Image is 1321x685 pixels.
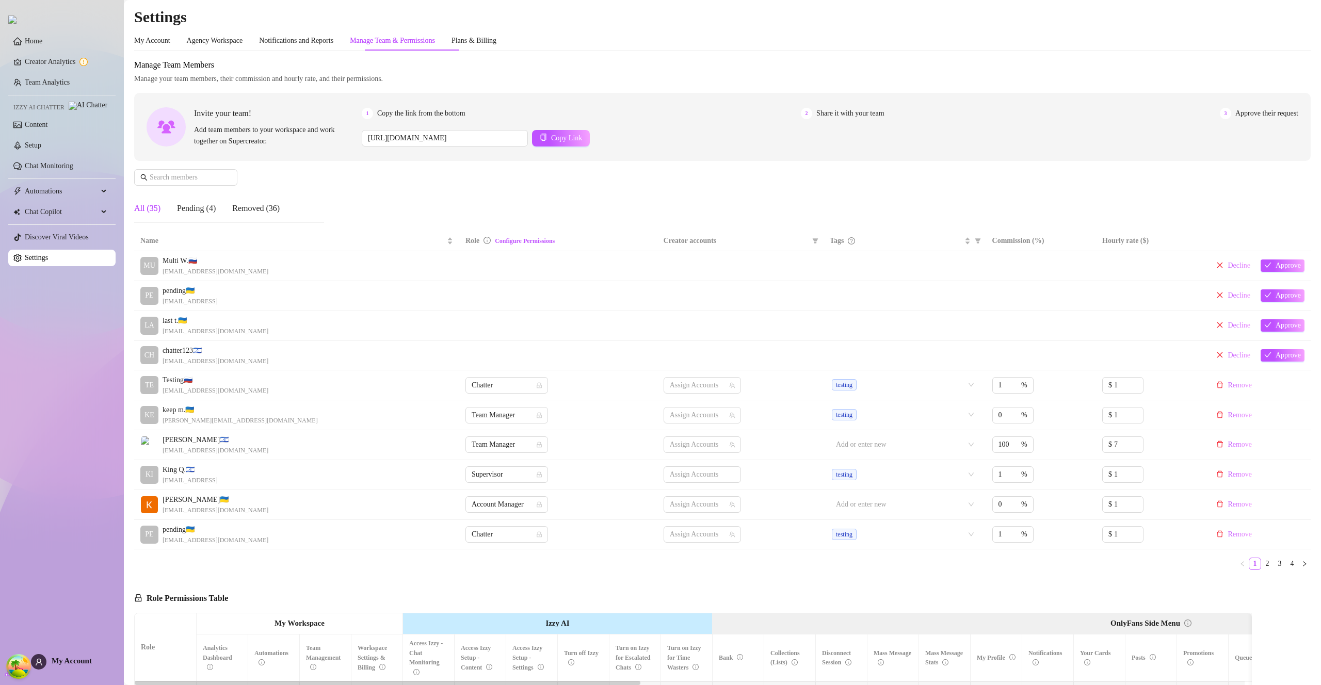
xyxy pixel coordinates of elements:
[25,233,89,241] a: Discover Viral Videos
[1216,470,1223,478] span: delete
[379,664,385,670] span: info-circle
[1286,558,1298,570] li: 4
[1264,321,1271,329] span: check
[25,78,70,86] a: Team Analytics
[942,659,948,665] span: info-circle
[830,235,844,247] span: Tags
[1096,231,1206,251] th: Hourly rate ($)
[878,659,884,665] span: info-circle
[472,497,542,512] span: Account Manager
[536,501,542,508] span: lock
[1261,289,1304,302] button: Approve
[140,235,445,247] span: Name
[144,320,154,331] span: LA
[1110,619,1180,627] strong: OnlyFans Side Menu
[472,437,542,452] span: Team Manager
[1084,659,1090,665] span: info-circle
[1216,321,1223,329] span: close
[1262,558,1273,569] a: 2
[163,297,218,306] span: [EMAIL_ADDRESS]
[472,407,542,423] span: Team Manager
[134,59,1311,71] span: Manage Team Members
[975,238,981,244] span: filter
[145,529,153,540] span: PE
[472,527,542,542] span: Chatter
[163,535,268,545] span: [EMAIL_ADDRESS][DOMAIN_NAME]
[1228,381,1252,389] span: Remove
[25,54,107,70] a: Creator Analytics exclamation-circle
[143,260,155,271] span: MU
[1235,654,1262,661] span: Queue
[1228,500,1252,509] span: Remove
[1261,259,1304,272] button: Approve
[1028,649,1062,666] span: Notifications
[1236,558,1249,570] button: left
[484,237,491,244] span: info-circle
[187,35,243,46] div: Agency Workspace
[536,531,542,537] span: lock
[770,649,800,666] span: Collections (Lists)
[163,255,268,267] span: Multi W. 🇷🇺
[1276,262,1301,270] span: Approve
[1216,381,1223,388] span: delete
[25,141,41,149] a: Setup
[1276,321,1301,330] span: Approve
[1264,291,1271,299] span: check
[163,374,268,386] span: Testing 🇷🇺
[1212,468,1256,481] button: Remove
[134,202,160,215] div: All (35)
[1212,379,1256,392] button: Remove
[1261,349,1304,362] button: Approve
[472,467,542,482] span: Supervisor
[1216,262,1223,269] span: close
[925,649,963,666] span: Mass Message Stats
[692,664,699,670] span: info-circle
[141,436,158,453] img: Amit I
[667,644,701,671] span: Turn on Izzy for Time Wasters
[134,594,142,602] span: lock
[1080,649,1110,666] span: Your Cards
[801,108,812,119] span: 2
[1274,558,1285,569] a: 3
[832,529,857,540] span: testing
[1184,619,1191,627] span: info-circle
[532,130,590,146] button: Copy Link
[461,644,492,671] span: Access Izzy Setup - Content
[163,386,268,396] span: [EMAIL_ADDRESS][DOMAIN_NAME]
[1276,291,1301,300] span: Approve
[1212,528,1256,541] button: Remove
[13,187,22,195] span: thunderbolt
[737,654,743,660] span: info-circle
[1212,409,1256,421] button: Remove
[1033,659,1039,665] span: info-circle
[259,35,333,46] div: Notifications and Reports
[1132,654,1156,661] span: Posts
[163,416,318,426] span: [PERSON_NAME][EMAIL_ADDRESS][DOMAIN_NAME]
[1228,321,1250,330] span: Decline
[310,664,316,670] span: info-circle
[874,649,911,666] span: Mass Message
[203,644,232,671] span: Analytics Dashboard
[986,231,1096,251] th: Commission (%)
[13,208,20,216] img: Chat Copilot
[163,315,268,327] span: last t. 🇺🇦
[146,469,153,480] span: KI
[1212,498,1256,511] button: Remove
[8,656,29,677] button: Open Tanstack query devtools
[163,464,218,476] span: King Q. 🇮🇱
[495,237,555,244] a: Configure Permissions
[194,107,362,120] span: Invite your team!
[1228,530,1252,539] span: Remove
[135,613,197,682] th: Role
[145,380,154,391] span: TE
[1228,411,1252,419] span: Remove
[1261,319,1304,332] button: Approve
[163,446,268,455] span: [EMAIL_ADDRESS][DOMAIN_NAME]
[664,235,808,247] span: Creator accounts
[729,442,735,448] span: team
[1183,649,1214,666] span: Promotions
[69,102,107,110] img: AI Chatter
[134,7,1311,27] h2: Settings
[1150,654,1156,660] span: info-circle
[145,290,153,301] span: PE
